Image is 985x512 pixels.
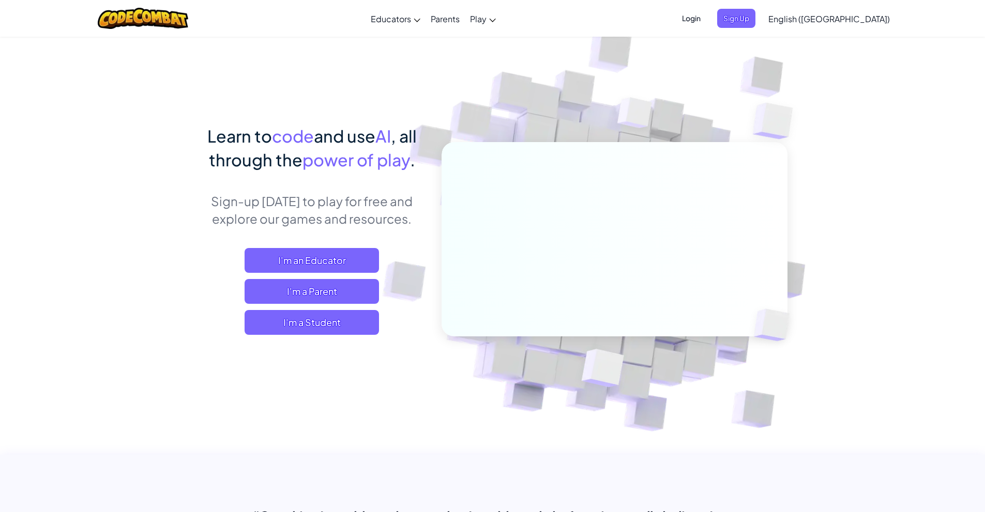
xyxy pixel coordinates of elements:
[245,279,379,304] a: I'm a Parent
[366,5,426,33] a: Educators
[763,5,895,33] a: English ([GEOGRAPHIC_DATA])
[470,13,487,24] span: Play
[207,126,272,146] span: Learn to
[272,126,314,146] span: code
[410,149,415,170] span: .
[98,8,188,29] img: CodeCombat logo
[371,13,411,24] span: Educators
[245,248,379,273] a: I'm an Educator
[302,149,410,170] span: power of play
[717,9,755,28] button: Sign Up
[736,287,814,363] img: Overlap cubes
[768,13,890,24] span: English ([GEOGRAPHIC_DATA])
[314,126,375,146] span: and use
[732,77,822,165] img: Overlap cubes
[426,5,465,33] a: Parents
[245,310,379,335] button: I'm a Student
[375,126,391,146] span: AI
[198,192,426,227] p: Sign-up [DATE] to play for free and explore our games and resources.
[676,9,707,28] button: Login
[465,5,501,33] a: Play
[556,327,648,413] img: Overlap cubes
[598,77,672,154] img: Overlap cubes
